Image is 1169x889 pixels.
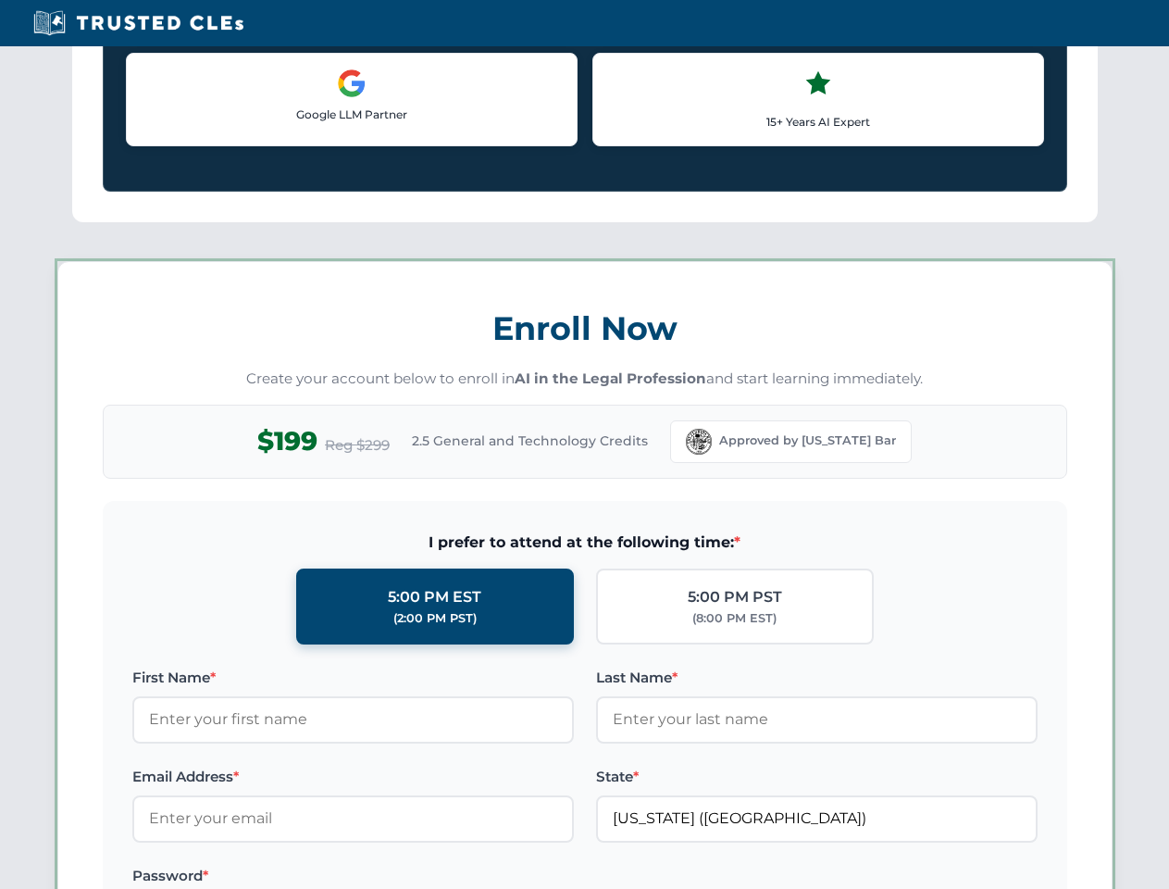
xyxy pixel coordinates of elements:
input: Enter your first name [132,696,574,743]
span: Approved by [US_STATE] Bar [719,432,896,450]
img: Google [337,69,367,98]
input: Enter your email [132,795,574,842]
h3: Enroll Now [103,299,1067,357]
label: First Name [132,667,574,689]
span: I prefer to attend at the following time: [132,531,1038,555]
label: Password [132,865,574,887]
label: Email Address [132,766,574,788]
div: (2:00 PM PST) [393,609,477,628]
div: (8:00 PM EST) [692,609,777,628]
label: State [596,766,1038,788]
input: Enter your last name [596,696,1038,743]
div: 5:00 PM PST [688,585,782,609]
p: Google LLM Partner [142,106,562,123]
p: Create your account below to enroll in and start learning immediately. [103,369,1067,390]
label: Last Name [596,667,1038,689]
span: $199 [257,420,317,462]
strong: AI in the Legal Profession [515,369,706,387]
div: 5:00 PM EST [388,585,481,609]
img: Trusted CLEs [28,9,249,37]
img: Florida Bar [686,429,712,455]
span: 2.5 General and Technology Credits [412,431,648,451]
input: Florida (FL) [596,795,1038,842]
p: 15+ Years AI Expert [608,113,1028,131]
span: Reg $299 [325,434,390,457]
